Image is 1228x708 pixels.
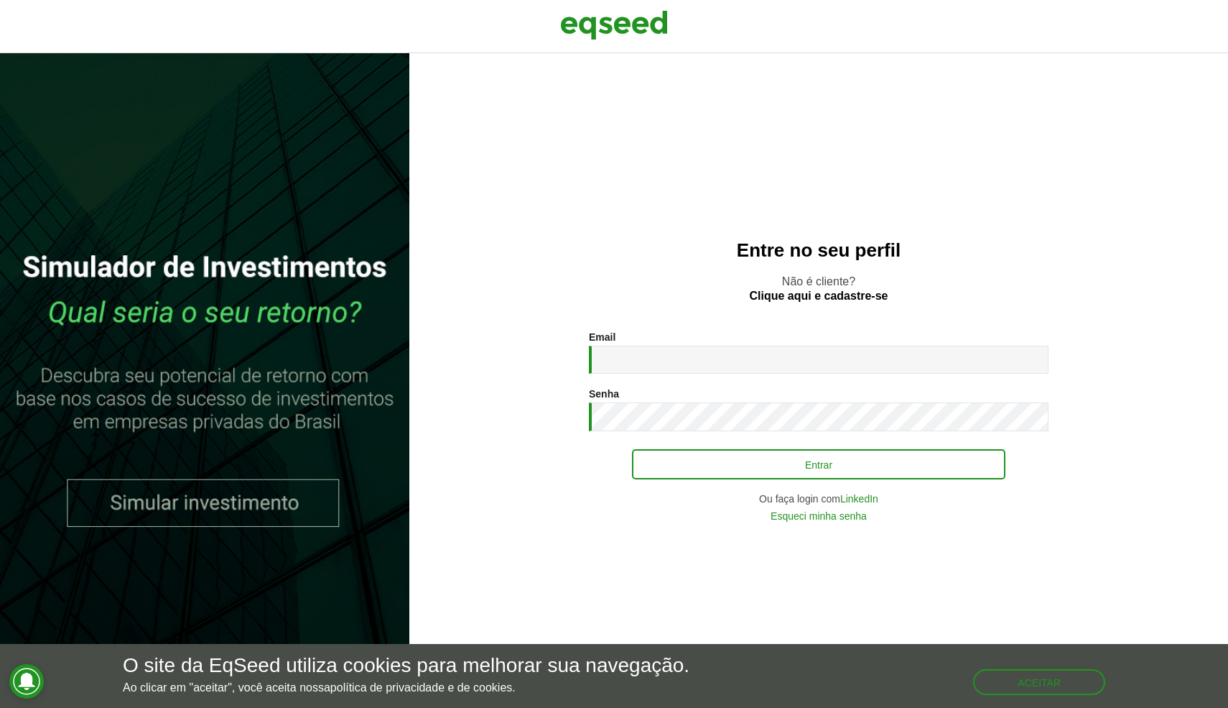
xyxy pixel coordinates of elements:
p: Não é cliente? [438,275,1199,302]
a: LinkedIn [840,494,878,504]
div: Ou faça login com [589,494,1048,504]
img: EqSeed Logo [560,7,668,43]
button: Aceitar [973,669,1105,695]
h2: Entre no seu perfil [438,240,1199,261]
label: Email [589,332,615,342]
a: Esqueci minha senha [771,511,867,521]
a: Clique aqui e cadastre-se [750,290,888,302]
label: Senha [589,389,619,399]
a: política de privacidade e de cookies [330,682,513,694]
p: Ao clicar em "aceitar", você aceita nossa . [123,681,689,694]
h5: O site da EqSeed utiliza cookies para melhorar sua navegação. [123,655,689,677]
button: Entrar [632,449,1005,479]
